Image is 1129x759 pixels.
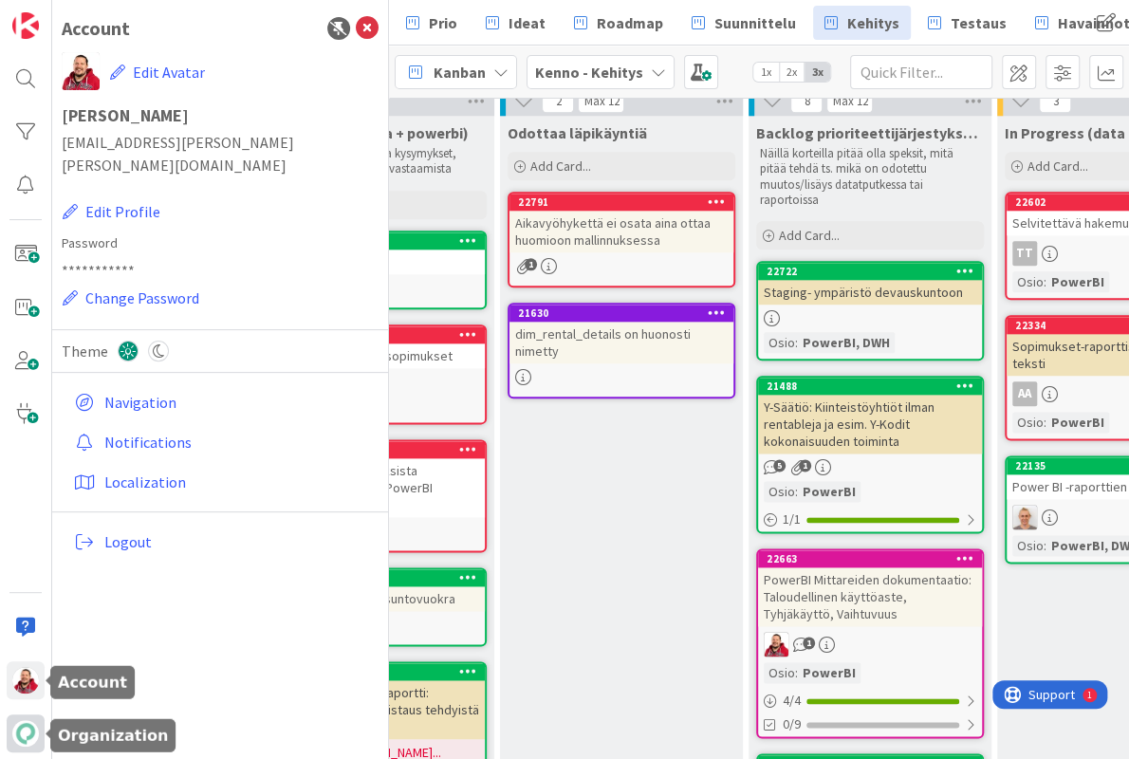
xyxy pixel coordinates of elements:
img: JS [12,667,39,694]
div: 22791 [518,195,733,209]
div: 22722 [767,265,982,278]
div: 21630dim_rental_details on huonosti nimetty [509,305,733,363]
h1: [PERSON_NAME] [62,106,379,125]
span: Suunnittelu [714,11,796,34]
div: 1/1 [758,508,982,531]
div: Osio [764,662,795,683]
img: JS [764,632,788,657]
span: 0/9 [783,714,801,734]
div: PowerBI [798,481,861,502]
button: Edit Avatar [109,52,206,92]
span: 1 [525,258,537,270]
span: : [1044,412,1046,433]
div: 22722Staging- ympäristö devauskuntoon [758,263,982,305]
span: : [795,332,798,353]
div: 21630 [518,306,733,320]
h5: Account [58,674,127,692]
div: Staging- ympäristö devauskuntoon [758,280,982,305]
div: 21488 [758,378,982,395]
div: TT [1012,241,1037,266]
span: Logout [104,530,371,553]
a: Ideat [474,6,557,40]
div: Y-Säätiö: Kiinteistöyhtiöt ilman rentableja ja esim. Y-Kodit kokonaisuuden toiminta [758,395,982,454]
a: 22722Staging- ympäristö devauskuntoonOsio:PowerBI, DWH [756,261,984,361]
span: : [795,481,798,502]
div: PowerBI Mittareiden dokumentaatio: Taloudellinen käyttöaste, Tyhjäkäyttö, Vaihtuvuus [758,567,982,626]
p: Näillä korteilla pitää olla speksit, mitä pitää tehdä ts. mikä on odotettu muutos/lisäys datatput... [760,146,980,208]
span: 2 [542,90,574,113]
div: 22722 [758,263,982,280]
h5: Organization [58,727,168,745]
input: Quick Filter... [850,55,992,89]
span: : [1044,271,1046,292]
a: Navigation [66,385,379,419]
button: Change Password [62,286,200,310]
span: Ideat [509,11,546,34]
div: AA [1012,381,1037,406]
span: 5 [773,459,786,472]
a: Prio [395,6,469,40]
span: : [795,662,798,683]
span: 4 / 4 [783,691,801,711]
span: [EMAIL_ADDRESS][PERSON_NAME][PERSON_NAME][DOMAIN_NAME] [62,131,379,176]
span: Add Card... [779,227,840,244]
div: 4/4 [758,689,982,713]
div: dim_rental_details on huonosti nimetty [509,322,733,363]
span: Add Card... [530,157,591,175]
div: Osio [1012,535,1044,556]
label: Password [62,233,379,253]
span: Roadmap [597,11,663,34]
div: Osio [1012,412,1044,433]
div: 22663 [767,552,982,565]
span: 1x [753,63,779,82]
span: Support [36,3,83,26]
div: Aikavyöhykettä ei osata aina ottaa huomioon mallinnuksessa [509,211,733,252]
span: Kanban [434,61,486,83]
div: 1 [95,8,100,23]
div: 21488 [767,379,982,393]
div: 22791 [509,194,733,211]
div: PowerBI [798,662,861,683]
a: Localization [66,465,379,499]
div: Account [62,14,130,43]
a: Kehitys [813,6,911,40]
div: Osio [764,332,795,353]
span: 1 [799,459,811,472]
div: Osio [1012,271,1044,292]
span: Testaus [951,11,1007,34]
div: PowerBI [1046,412,1109,433]
img: Visit kanbanzone.com [12,12,39,39]
a: Suunnittelu [680,6,807,40]
div: 22663PowerBI Mittareiden dokumentaatio: Taloudellinen käyttöaste, Tyhjäkäyttö, Vaihtuvuus [758,550,982,626]
b: Kenno - Kehitys [535,63,643,82]
div: JS [758,632,982,657]
span: 1 / 1 [783,509,801,529]
span: Odottaa läpikäyntiä [508,123,647,142]
img: JS [62,52,100,90]
span: 3x [805,63,830,82]
div: 22663 [758,550,982,567]
a: 22663PowerBI Mittareiden dokumentaatio: Taloudellinen käyttöaste, Tyhjäkäyttö, VaihtuvuusJSOsio:P... [756,548,984,738]
div: 21630 [509,305,733,322]
span: 1 [803,637,815,649]
span: Prio [429,11,457,34]
div: Max 12 [832,97,867,106]
a: 22791Aikavyöhykettä ei osata aina ottaa huomioon mallinnuksessa [508,192,735,287]
img: avatar [12,720,39,747]
span: Kehitys [847,11,899,34]
span: Add Card... [1027,157,1088,175]
div: Osio [764,481,795,502]
span: 2x [779,63,805,82]
span: Theme [62,340,108,362]
a: Roadmap [563,6,675,40]
a: Notifications [66,425,379,459]
div: PowerBI, DWH [798,332,895,353]
div: Max 12 [583,97,619,106]
div: 21488Y-Säätiö: Kiinteistöyhtiöt ilman rentableja ja esim. Y-Kodit kokonaisuuden toiminta [758,378,982,454]
a: 21630dim_rental_details on huonosti nimetty [508,303,735,398]
div: PowerBI [1046,271,1109,292]
button: Edit Profile [62,199,161,224]
a: 21488Y-Säätiö: Kiinteistöyhtiöt ilman rentableja ja esim. Y-Kodit kokonaisuuden toimintaOsio:Powe... [756,376,984,533]
div: 22791Aikavyöhykettä ei osata aina ottaa huomioon mallinnuksessa [509,194,733,252]
span: 3 [1039,90,1071,113]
